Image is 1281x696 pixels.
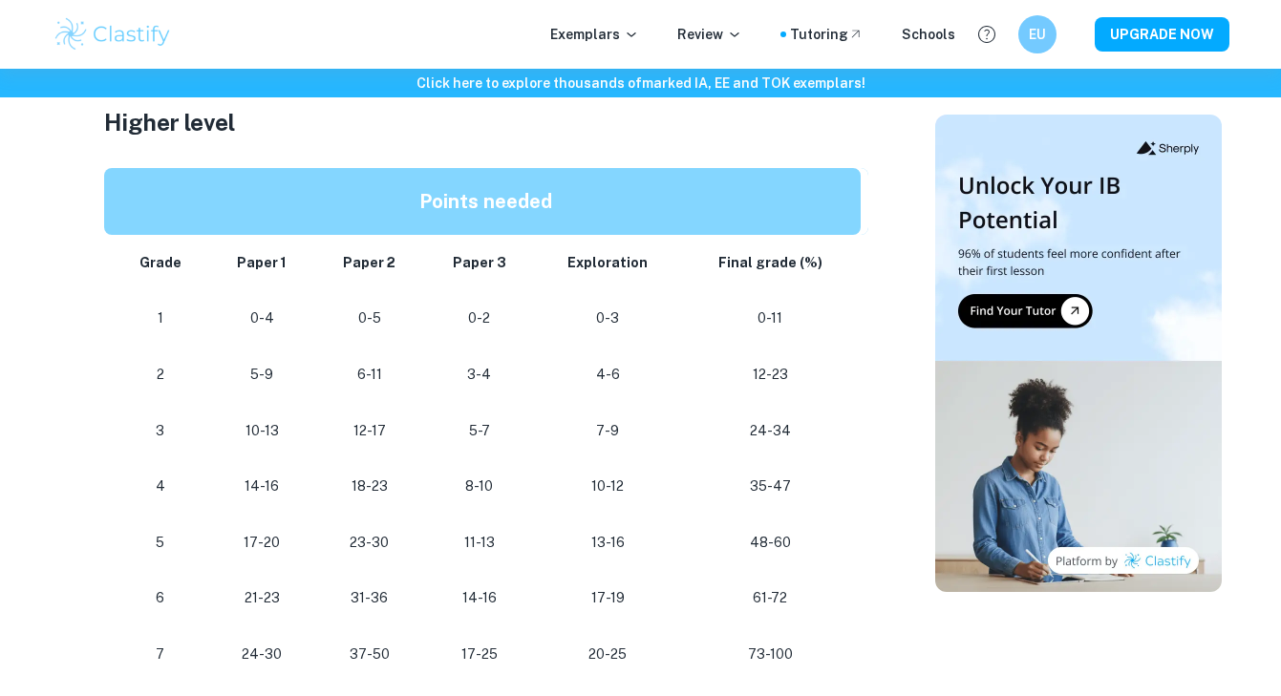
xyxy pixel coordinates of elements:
p: 10-13 [224,418,300,444]
strong: Paper 2 [343,255,395,270]
strong: Final grade (%) [718,255,822,270]
p: 12-17 [331,418,409,444]
p: 61-72 [695,585,844,611]
p: 17-25 [439,642,520,667]
strong: Grade [139,255,181,270]
p: 0-4 [224,306,300,331]
p: 0-5 [331,306,409,331]
p: 6 [127,585,195,611]
p: 48-60 [695,530,844,556]
p: 18-23 [331,474,409,499]
p: 3 [127,418,195,444]
p: 14-16 [439,585,520,611]
p: 0-3 [550,306,666,331]
p: 23-30 [331,530,409,556]
h6: EU [1026,24,1048,45]
p: 37-50 [331,642,409,667]
p: 8-10 [439,474,520,499]
p: Exemplars [550,24,639,45]
a: Tutoring [790,24,864,45]
p: 11-13 [439,530,520,556]
strong: Paper 1 [237,255,287,270]
p: 24-34 [695,418,844,444]
p: 4 [127,474,195,499]
button: Help and Feedback [971,18,1003,51]
p: 5-7 [439,418,520,444]
a: Schools [902,24,955,45]
p: 5-9 [224,362,300,388]
strong: Paper 3 [453,255,506,270]
p: 24-30 [224,642,300,667]
p: 20-25 [550,642,666,667]
p: Review [677,24,742,45]
p: 4-6 [550,362,666,388]
p: 13-16 [550,530,666,556]
p: 21-23 [224,585,300,611]
p: 31-36 [331,585,409,611]
p: 7-9 [550,418,666,444]
strong: Points needed [419,190,552,213]
strong: Exploration [567,255,648,270]
p: 1 [127,306,195,331]
p: 10-12 [550,474,666,499]
h3: Higher level [104,105,868,139]
p: 12-23 [695,362,844,388]
p: 2 [127,362,195,388]
p: 0-2 [439,306,520,331]
p: 17-19 [550,585,666,611]
h6: Click here to explore thousands of marked IA, EE and TOK exemplars ! [4,73,1277,94]
img: Thumbnail [935,115,1222,592]
p: 17-20 [224,530,300,556]
button: UPGRADE NOW [1095,17,1229,52]
p: 6-11 [331,362,409,388]
p: 73-100 [695,642,844,667]
p: 5 [127,530,195,556]
p: 14-16 [224,474,300,499]
p: 0-11 [695,306,844,331]
p: 35-47 [695,474,844,499]
p: 3-4 [439,362,520,388]
p: 7 [127,642,195,667]
img: Clastify logo [53,15,174,53]
button: EU [1018,15,1057,53]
